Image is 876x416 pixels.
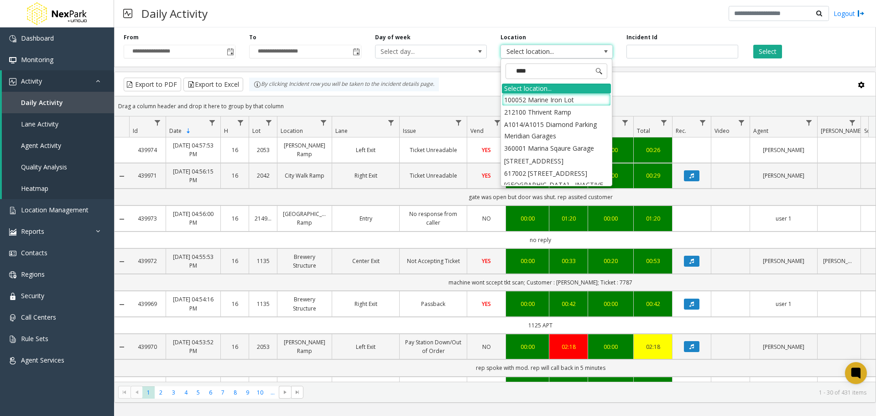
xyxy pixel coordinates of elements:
[502,155,611,167] li: [STREET_ADDRESS]
[235,116,247,129] a: H Filter Menu
[123,2,132,25] img: pageIcon
[594,300,628,308] a: 00:00
[501,45,590,58] span: Select location...
[405,146,461,154] a: Ticket Unreadable
[21,313,56,321] span: Call Centers
[511,257,543,265] div: 00:00
[180,386,192,399] span: Page 4
[9,228,16,236] img: 'icon'
[375,33,411,42] label: Day of week
[172,210,215,227] a: [DATE] 04:56:00 PM
[283,253,326,270] a: Brewery Structure
[255,214,271,223] a: 214900
[834,9,865,18] a: Logout
[283,381,326,416] a: Park My Share - [GEOGRAPHIC_DATA] - [GEOGRAPHIC_DATA]
[639,342,667,351] a: 02:18
[482,343,491,351] span: NO
[338,257,394,265] a: Center Exit
[502,167,611,191] li: 617002 [STREET_ADDRESS][GEOGRAPHIC_DATA] - INACTIVE
[172,167,215,184] a: [DATE] 04:56:15 PM
[226,146,243,154] a: 16
[225,45,235,58] span: Toggle popup
[135,300,160,308] a: 439969
[135,257,160,265] a: 439972
[555,300,582,308] a: 00:42
[226,342,243,351] a: 16
[405,210,461,227] a: No response from caller
[21,184,48,193] span: Heatmap
[241,386,254,399] span: Page 9
[115,98,876,114] div: Drag a column header and drop it here to group by that column
[639,257,667,265] a: 00:53
[9,271,16,279] img: 'icon'
[224,127,228,135] span: H
[753,127,768,135] span: Agent
[172,141,215,158] a: [DATE] 04:57:53 PM
[473,214,500,223] a: NO
[697,116,709,129] a: Rec. Filter Menu
[283,171,326,180] a: City Walk Ramp
[291,386,303,399] span: Go to the last page
[658,116,670,129] a: Total Filter Menu
[167,386,180,399] span: Page 3
[226,257,243,265] a: 16
[185,127,192,135] span: Sortable
[137,2,212,25] h3: Daily Activity
[266,386,279,399] span: Page 11
[375,45,464,58] span: Select day...
[511,300,543,308] a: 00:00
[263,116,275,129] a: Lot Filter Menu
[21,270,45,279] span: Regions
[21,248,47,257] span: Contacts
[204,386,217,399] span: Page 6
[857,9,865,18] img: logout
[482,215,491,222] span: NO
[482,146,491,154] span: YES
[482,172,491,179] span: YES
[282,389,289,396] span: Go to the next page
[9,250,16,257] img: 'icon'
[142,386,155,399] span: Page 1
[172,295,215,312] a: [DATE] 04:54:16 PM
[229,386,241,399] span: Page 8
[255,171,271,180] a: 2042
[9,35,16,42] img: 'icon'
[115,216,129,223] a: Collapse Details
[405,171,461,180] a: Ticket Unreadable
[405,338,461,355] a: Pay Station Down/Out of Order
[385,116,397,129] a: Lane Filter Menu
[502,84,611,94] div: Select location...
[594,257,628,265] a: 00:20
[115,258,129,265] a: Collapse Details
[115,343,129,351] a: Collapse Details
[756,300,812,308] a: user 1
[115,173,129,180] a: Collapse Details
[482,257,491,265] span: YES
[511,342,543,351] a: 00:00
[217,386,229,399] span: Page 7
[453,116,465,129] a: Issue Filter Menu
[473,257,500,265] a: YES
[470,127,484,135] span: Vend
[135,171,160,180] a: 439971
[2,70,114,92] a: Activity
[714,127,730,135] span: Video
[133,127,138,135] span: Id
[338,342,394,351] a: Left Exit
[338,300,394,308] a: Right Exit
[9,293,16,300] img: 'icon'
[594,214,628,223] a: 00:00
[502,142,611,154] li: 360001 Marina Sqaure Garage
[9,78,16,85] img: 'icon'
[639,171,667,180] a: 00:29
[21,141,61,150] span: Agent Activity
[279,386,291,399] span: Go to the next page
[555,257,582,265] a: 00:33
